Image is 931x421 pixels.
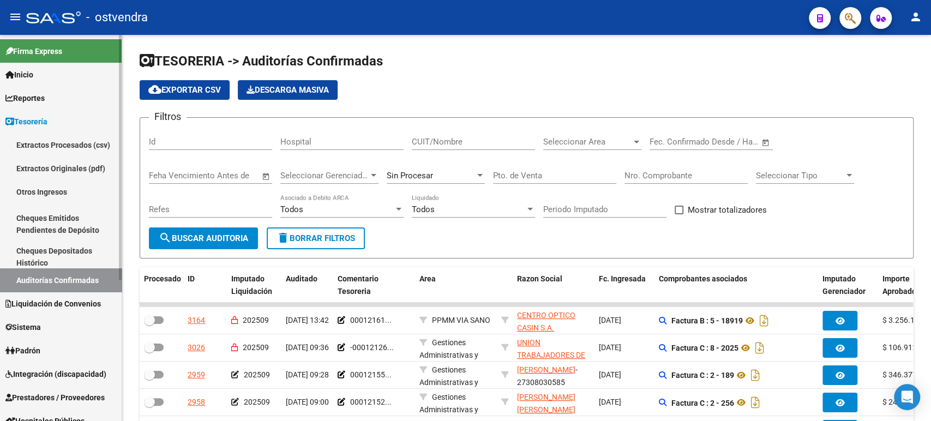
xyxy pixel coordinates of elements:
span: - ostvendra [86,5,148,29]
i: Descargar documento [748,394,762,411]
mat-icon: menu [9,10,22,23]
span: Exportar CSV [148,85,221,95]
datatable-header-cell: ID [183,267,227,303]
div: - 27331745761 [517,391,590,414]
span: Seleccionar Gerenciador [280,171,369,181]
button: Buscar Auditoria [149,227,258,249]
span: Reportes [5,92,45,104]
datatable-header-cell: Imputado Liquidación [227,267,281,303]
strong: Factura C : 2 - 189 [671,371,734,380]
span: Prestadores / Proveedores [5,392,105,404]
span: Liquidación de Convenios [5,298,101,310]
datatable-header-cell: Comentario Tesoreria [333,267,415,303]
span: [DATE] [599,370,621,379]
mat-icon: cloud_download [148,83,161,96]
span: Descarga Masiva [247,85,329,95]
span: -00012126... [350,343,394,352]
span: Padrón [5,345,40,357]
div: Open Intercom Messenger [894,384,920,410]
datatable-header-cell: Auditado [281,267,333,303]
button: Exportar CSV [140,80,230,100]
span: [DATE] [599,343,621,352]
span: Gestiones Administrativas y Otros [419,338,478,372]
strong: Factura B : 5 - 18919 [671,316,743,325]
i: Descargar documento [753,339,767,357]
span: Area [419,274,436,283]
span: 00012155... [350,370,392,379]
span: Razon Social [517,274,562,283]
span: [DATE] [599,316,621,324]
span: 202509 [244,398,270,406]
button: Open calendar [760,136,772,149]
button: Borrar Filtros [267,227,365,249]
span: 202509 [244,370,270,379]
span: Comprobantes asociados [659,274,747,283]
input: Fecha inicio [650,137,694,147]
strong: Factura C : 2 - 256 [671,398,734,407]
datatable-header-cell: Fc. Ingresada [594,267,654,303]
span: PPMM VIA SANO [432,316,490,324]
span: Firma Express [5,45,62,57]
span: Tesorería [5,116,47,128]
span: Sistema [5,321,41,333]
span: Gestiones Administrativas y Otros [419,365,478,399]
app-download-masive: Descarga masiva de comprobantes (adjuntos) [238,80,338,100]
span: Borrar Filtros [277,233,355,243]
datatable-header-cell: Area [415,267,497,303]
span: Todos [412,205,435,214]
span: Inicio [5,69,33,81]
i: Descargar documento [757,312,771,329]
div: 3164 [188,314,205,327]
h3: Filtros [149,109,187,124]
span: [DATE] 09:36 [286,343,329,352]
span: [PERSON_NAME] [517,365,575,374]
span: $ 247.412,20 [882,398,927,406]
span: 202509 [243,343,269,352]
span: Integración (discapacidad) [5,368,106,380]
span: CENTRO OPTICO CASIN S.A. [517,311,575,332]
span: [DATE] 13:42 [286,316,329,324]
span: Imputado Liquidación [231,274,272,296]
button: Open calendar [260,170,273,183]
span: Mostrar totalizadores [688,203,767,216]
span: 00012152... [350,398,392,406]
span: [DATE] 09:00 [286,398,329,406]
span: Imputado Gerenciador [822,274,866,296]
mat-icon: search [159,231,172,244]
datatable-header-cell: Comprobantes asociados [654,267,818,303]
div: 2959 [188,369,205,381]
mat-icon: delete [277,231,290,244]
span: Auditado [286,274,317,283]
div: 2958 [188,396,205,408]
div: - 27308030585 [517,364,590,387]
span: Importe Aprobado [882,274,916,296]
span: ID [188,274,195,283]
span: Todos [280,205,303,214]
span: Sin Procesar [387,171,433,181]
span: [DATE] 09:28 [286,370,329,379]
span: Procesado [144,274,181,283]
span: Seleccionar Tipo [756,171,844,181]
span: $ 346.377,08 [882,370,927,379]
input: Fecha fin [704,137,756,147]
span: $ 106.912,01 [882,343,927,352]
span: Seleccionar Area [543,137,632,147]
span: [PERSON_NAME] [PERSON_NAME] [517,393,575,414]
datatable-header-cell: Imputado Gerenciador [818,267,878,303]
span: Comentario Tesoreria [338,274,379,296]
span: Buscar Auditoria [159,233,248,243]
div: 3026 [188,341,205,354]
span: [DATE] [599,398,621,406]
i: Descargar documento [748,366,762,384]
datatable-header-cell: Razon Social [513,267,594,303]
div: - 30531602273 [517,336,590,359]
span: Fc. Ingresada [599,274,646,283]
span: 00012161... [350,316,392,324]
span: UNION TRABAJADORES DE ENTIDADES DEPORTIVAS Y CIVILES [517,338,585,396]
div: - 30645398560 [517,309,590,332]
strong: Factura C : 8 - 2025 [671,344,738,352]
span: 202509 [243,316,269,324]
mat-icon: person [909,10,922,23]
datatable-header-cell: Procesado [140,267,183,303]
button: Descarga Masiva [238,80,338,100]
